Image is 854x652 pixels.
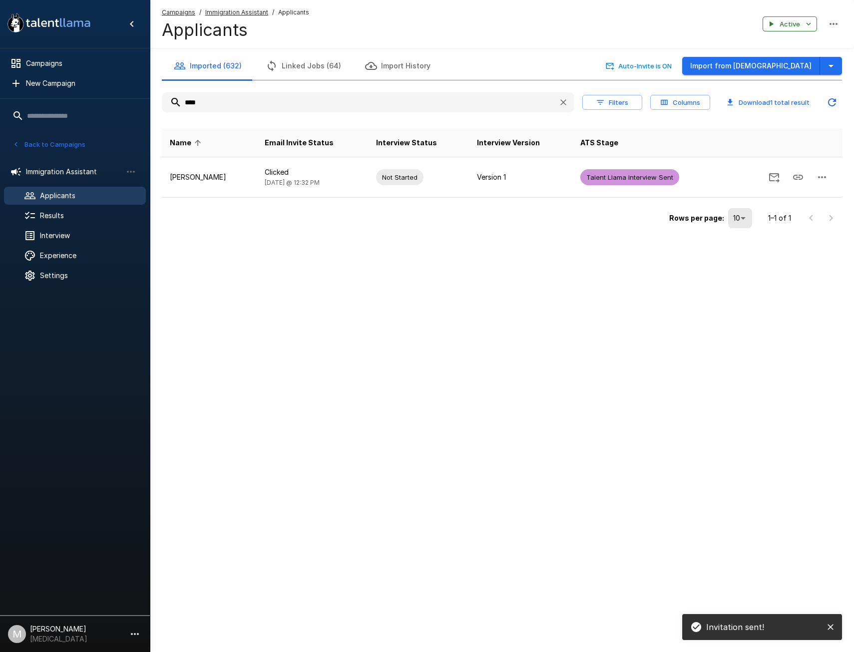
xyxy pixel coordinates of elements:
span: / [199,7,201,17]
span: Applicants [278,7,309,17]
span: Interview Version [477,137,540,149]
button: Active [763,16,817,32]
button: Import History [353,52,442,80]
button: Auto-Invite is ON [604,58,674,74]
span: ATS Stage [580,137,618,149]
button: Filters [582,95,642,110]
u: Campaigns [162,8,195,16]
button: Columns [650,95,710,110]
u: Immigration Assistant [205,8,268,16]
p: 1–1 of 1 [768,213,791,223]
h4: Applicants [162,19,309,40]
p: Version 1 [477,172,564,182]
span: Send Invitation [762,172,786,181]
div: 10 [728,208,752,228]
button: Download1 total result [718,95,818,110]
span: [DATE] @ 12:32 PM [265,179,320,186]
p: Clicked [265,167,360,177]
p: [PERSON_NAME] [170,172,249,182]
p: Rows per page: [669,213,724,223]
span: Talent Llama Interview Sent [580,173,679,182]
button: Updated Today - 10:16 AM [822,92,842,112]
span: Email Invite Status [265,137,334,149]
span: Interview Status [376,137,437,149]
button: Imported (632) [162,52,254,80]
button: Import from [DEMOGRAPHIC_DATA] [682,57,820,75]
button: Linked Jobs (64) [254,52,353,80]
span: Not Started [376,173,424,182]
span: Copy Interview Link [786,172,810,181]
span: / [272,7,274,17]
span: Name [170,137,204,149]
